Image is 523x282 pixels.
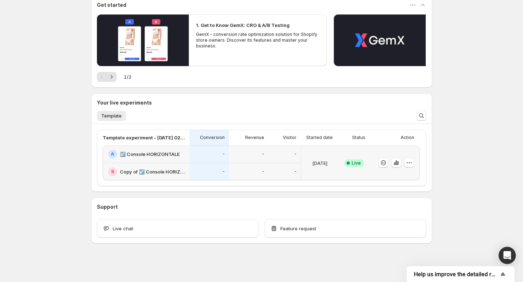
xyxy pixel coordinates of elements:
h3: Your live experiments [97,99,152,106]
button: Play video [334,14,426,66]
p: - [294,151,296,157]
button: Play video [97,14,189,66]
p: [DATE] [312,160,327,167]
h3: Support [97,203,118,211]
p: Status [352,135,365,140]
span: Live chat [113,225,133,232]
h2: A [111,151,114,157]
h2: Copy of ☑️ Console HORIZONTALE [120,168,185,175]
p: - [223,151,225,157]
span: Help us improve the detailed report for A/B campaigns [414,271,499,278]
p: Started date [306,135,333,140]
span: 1 / 2 [124,73,131,80]
p: - [294,169,296,175]
p: - [262,151,264,157]
p: Conversion [200,135,225,140]
span: Feature request [280,225,316,232]
button: Show survey - Help us improve the detailed report for A/B campaigns [414,270,507,278]
button: Next [107,72,117,82]
h2: ☑️ Console HORIZONTALE [120,151,180,158]
p: Template experiment - [DATE] 02:04:49 [103,134,185,141]
p: GemX - conversion rate optimization solution for Shopify store owners. Discover its features and ... [196,32,319,49]
p: - [262,169,264,175]
p: Revenue [245,135,264,140]
h2: B [111,169,114,175]
h3: Get started [97,1,126,9]
div: Open Intercom Messenger [499,247,516,264]
nav: Pagination [97,72,117,82]
p: Visitor [283,135,296,140]
span: Live [352,160,361,166]
span: Template [101,113,122,119]
h2: 1. Get to Know GemX: CRO & A/B Testing [196,22,290,29]
button: Search and filter results [416,111,426,121]
p: Action [401,135,414,140]
p: - [223,169,225,175]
